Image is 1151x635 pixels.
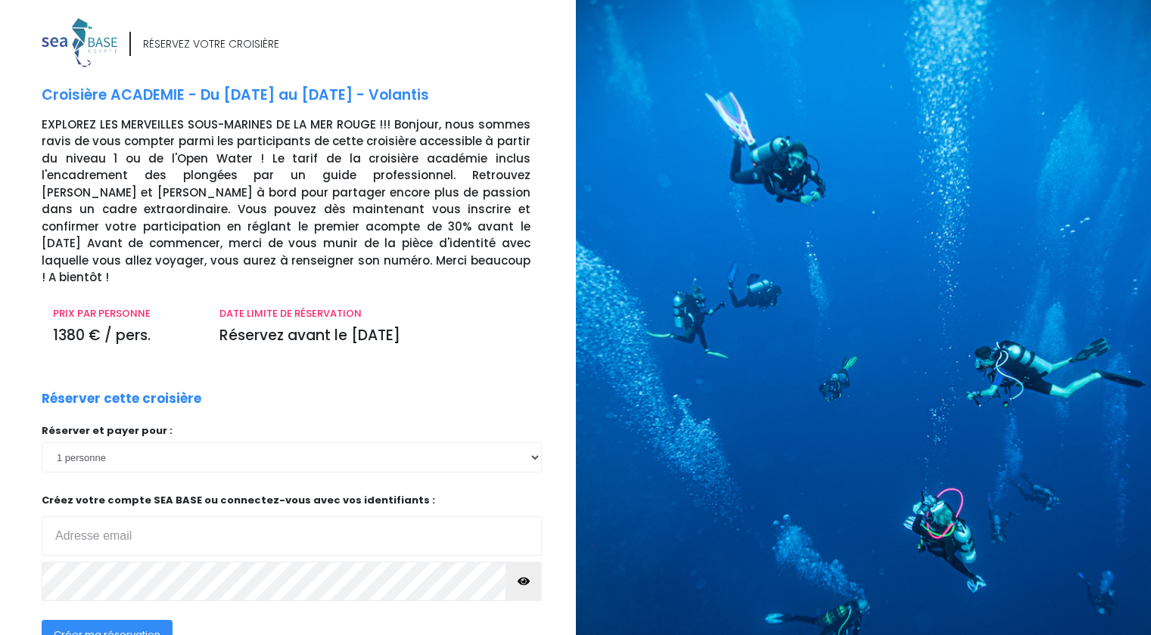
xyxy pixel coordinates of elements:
[42,423,542,438] p: Réserver et payer pour :
[42,18,117,67] img: logo_color1.png
[42,389,201,409] p: Réserver cette croisière
[42,85,565,107] p: Croisière ACADEMIE - Du [DATE] au [DATE] - Volantis
[42,493,542,556] p: Créez votre compte SEA BASE ou connectez-vous avec vos identifiants :
[42,116,565,287] p: EXPLOREZ LES MERVEILLES SOUS-MARINES DE LA MER ROUGE !!! Bonjour, nous sommes ravis de vous compt...
[143,36,279,52] div: RÉSERVEZ VOTRE CROISIÈRE
[42,516,542,556] input: Adresse email
[219,325,530,347] p: Réservez avant le [DATE]
[53,325,197,347] p: 1380 € / pers.
[53,306,197,321] p: PRIX PAR PERSONNE
[219,306,530,321] p: DATE LIMITE DE RÉSERVATION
